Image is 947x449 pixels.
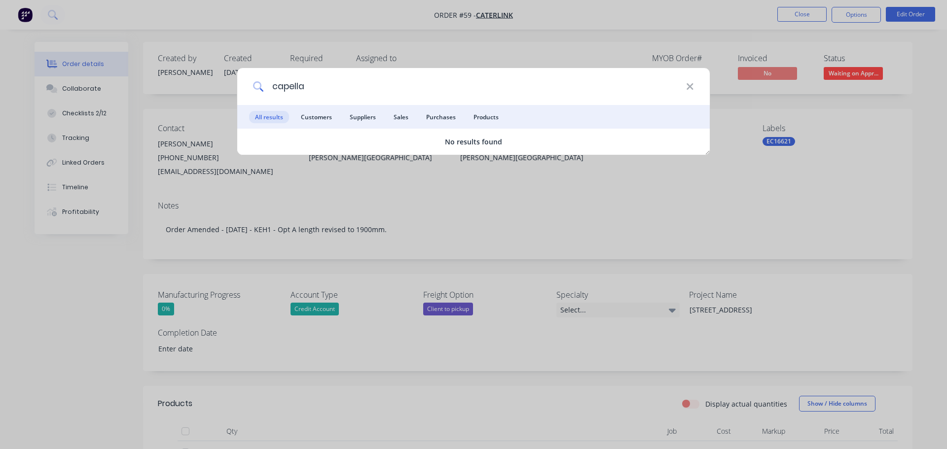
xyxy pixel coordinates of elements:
input: Start typing a customer or supplier name to create a new order... [264,68,686,105]
span: Purchases [420,111,462,123]
span: Suppliers [344,111,382,123]
div: No results found [237,137,710,147]
span: Sales [388,111,414,123]
span: All results [249,111,289,123]
span: Customers [295,111,338,123]
span: Products [468,111,505,123]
